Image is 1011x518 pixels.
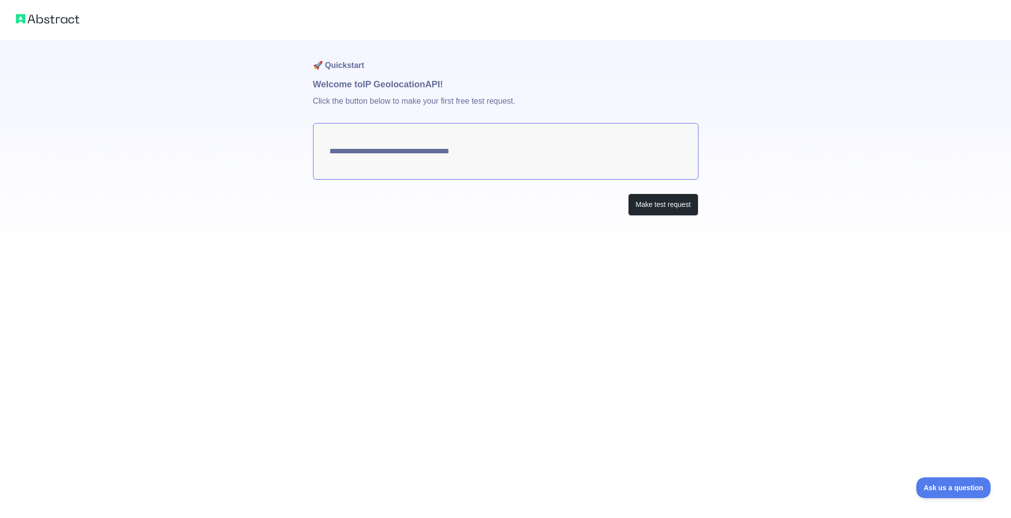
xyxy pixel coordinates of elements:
button: Make test request [628,194,698,216]
img: Abstract logo [16,12,79,26]
p: Click the button below to make your first free test request. [313,91,698,123]
h1: Welcome to IP Geolocation API! [313,77,698,91]
iframe: Toggle Customer Support [916,477,991,498]
h1: 🚀 Quickstart [313,40,698,77]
